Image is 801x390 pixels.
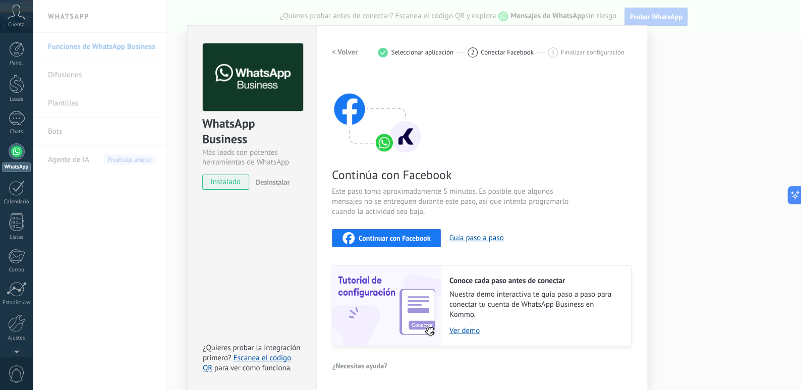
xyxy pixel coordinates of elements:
button: Continuar con Facebook [332,229,441,247]
span: Desinstalar [256,178,290,187]
div: Leads [2,96,31,103]
span: ¿Quieres probar la integración primero? [203,343,301,363]
a: Escanea el código QR [203,353,291,373]
div: Ajustes [2,335,31,342]
a: Ver demo [449,326,621,336]
h2: Conoce cada paso antes de conectar [449,276,621,286]
span: Cuenta [8,22,25,28]
div: WhatsApp [2,162,31,172]
span: Conectar Facebook [481,48,534,56]
span: Nuestra demo interactiva te guía paso a paso para conectar tu cuenta de WhatsApp Business en Kommo. [449,290,621,320]
span: Finalizar configuración [561,48,624,56]
span: Continúa con Facebook [332,167,572,183]
button: Guía paso a paso [449,233,503,243]
button: ¿Necesitas ayuda? [332,358,388,373]
div: Más leads con potentes herramientas de WhatsApp [202,148,302,167]
span: 3 [551,48,554,57]
div: Correo [2,267,31,273]
div: Chats [2,129,31,135]
div: Listas [2,234,31,241]
button: Desinstalar [252,175,290,190]
span: Continuar con Facebook [359,235,431,242]
div: WhatsApp Business [202,116,302,148]
span: 2 [471,48,474,57]
img: logo_main.png [203,43,303,112]
img: connect with facebook [332,74,423,154]
h2: < Volver [332,47,358,57]
div: Calendario [2,199,31,205]
div: Panel [2,60,31,67]
span: Seleccionar aplicación [391,48,453,56]
span: ¿Necesitas ayuda? [332,362,387,369]
button: < Volver [332,43,358,62]
div: Estadísticas [2,300,31,306]
span: para ver cómo funciona. [214,363,292,373]
span: instalado [203,175,249,190]
span: Este paso toma aproximadamente 5 minutos. Es posible que algunos mensajes no se entreguen durante... [332,187,572,217]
